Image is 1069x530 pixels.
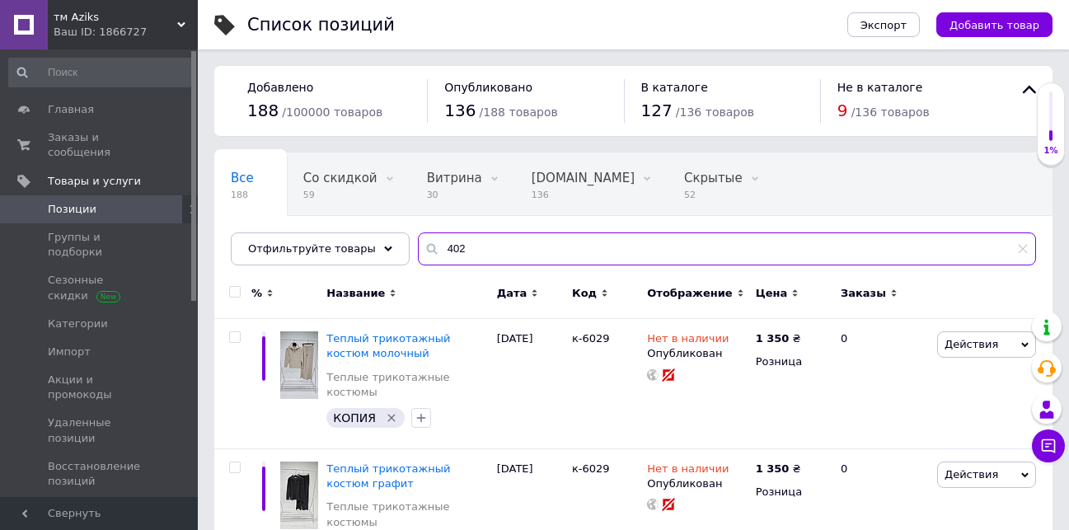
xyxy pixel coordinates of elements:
span: 136 [444,101,476,120]
span: [DOMAIN_NAME] [532,171,635,185]
span: 136 [532,189,635,201]
span: % [251,286,262,301]
a: Теплые трикотажные костюмы [326,370,488,400]
span: 127 [641,101,673,120]
span: Главная [48,102,94,117]
span: 59 [303,189,377,201]
span: Заказы [841,286,886,301]
button: Экспорт [847,12,920,37]
span: Все [231,171,254,185]
b: 1 350 [756,332,790,345]
span: Дата [497,286,527,301]
span: 188 [231,189,254,201]
div: Опубликован [647,476,747,491]
input: Поиск [8,58,195,87]
span: Акции и промокоды [48,373,152,402]
span: Восстановление позиций [48,459,152,489]
span: Витрина [427,171,482,185]
span: В каталоге [641,81,708,94]
a: Теплый трикотажный костюм графит [326,462,450,490]
span: Импорт [48,345,91,359]
span: 188 [247,101,279,120]
span: Позиции [48,202,96,217]
span: Действия [945,338,998,350]
img: Теплый трикотажный костюм молочный [280,331,318,399]
span: Нет в наличии [647,462,729,480]
img: Теплый трикотажный костюм графит [280,462,318,529]
a: Теплый трикотажный костюм молочный [326,332,450,359]
span: Заказы и сообщения [48,130,152,160]
div: 1% [1038,145,1064,157]
div: Опубликован [647,346,747,361]
span: / 188 товаров [480,106,558,119]
b: 1 350 [756,462,790,475]
span: Отфильтруйте товары [248,242,376,255]
span: Добавлено [247,81,313,94]
button: Добавить товар [936,12,1053,37]
div: ₴ [756,462,801,476]
span: Удаленные позиции [48,415,152,445]
a: Теплые трикотажные костюмы [326,500,488,529]
span: Цена [756,286,788,301]
div: Розница [756,485,827,500]
span: / 136 товаров [676,106,754,119]
span: Со скидкой [303,171,377,185]
span: Группы и подборки [48,230,152,260]
div: [DATE] [493,319,568,449]
span: / 136 товаров [851,106,930,119]
span: / 100000 товаров [282,106,382,119]
div: ₴ [756,331,801,346]
span: Действия [945,468,998,481]
div: Список позиций [247,16,395,34]
span: КОПИЯ [333,411,376,424]
button: Чат с покупателем [1032,429,1065,462]
span: Добавить товар [949,19,1039,31]
span: Нет в наличии [647,332,729,349]
span: 52 [684,189,743,201]
span: Опубликованные [231,233,343,248]
div: Розница [756,354,827,369]
span: Сезонные скидки [48,273,152,303]
span: 30 [427,189,482,201]
span: к-6029 [572,332,610,345]
svg: Удалить метку [385,411,398,424]
span: Скрытые [684,171,743,185]
span: Отображение [647,286,732,301]
input: Поиск по названию позиции, артикулу и поисковым запросам [418,232,1036,265]
span: к-6029 [572,462,610,475]
span: Код [572,286,597,301]
span: Категории [48,317,108,331]
div: 0 [831,319,933,449]
span: 9 [837,101,848,120]
span: Экспорт [860,19,907,31]
span: Опубликовано [444,81,532,94]
span: Название [326,286,385,301]
span: тм Aziks [54,10,177,25]
span: Товары и услуги [48,174,141,189]
div: Ваш ID: 1866727 [54,25,198,40]
span: Не в каталоге [837,81,923,94]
